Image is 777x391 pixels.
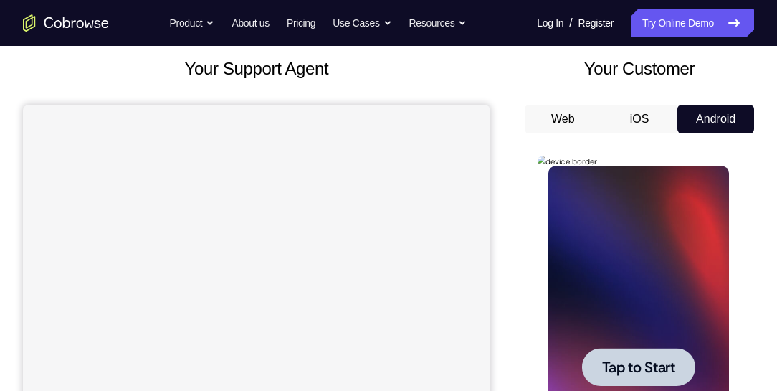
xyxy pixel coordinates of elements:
button: Tap to Start [44,192,158,230]
button: Web [525,105,601,133]
a: Log In [537,9,563,37]
a: Go to the home page [23,14,109,32]
button: Use Cases [333,9,391,37]
button: Android [677,105,754,133]
span: / [569,14,572,32]
a: Pricing [287,9,315,37]
a: Try Online Demo [631,9,754,37]
a: About us [232,9,269,37]
h2: Your Customer [525,56,754,82]
button: Resources [409,9,467,37]
h2: Your Support Agent [23,56,490,82]
span: Tap to Start [65,204,138,219]
a: Register [578,9,614,37]
button: iOS [601,105,678,133]
button: Product [170,9,215,37]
